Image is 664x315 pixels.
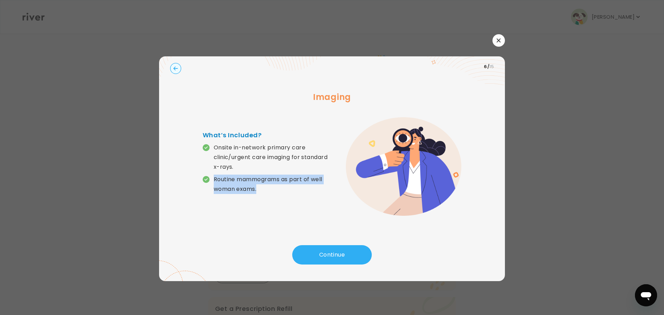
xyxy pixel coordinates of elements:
p: Onsite in-network primary care clinic/urgent care imaging for standard x-rays. [214,143,332,172]
button: Continue [292,245,372,265]
p: Routine mammograms as part of well woman exams. [214,175,332,194]
h4: What’s Included? [203,130,332,140]
img: error graphic [346,117,461,216]
h3: Imaging [170,91,494,103]
iframe: Button to launch messaging window [635,284,657,306]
